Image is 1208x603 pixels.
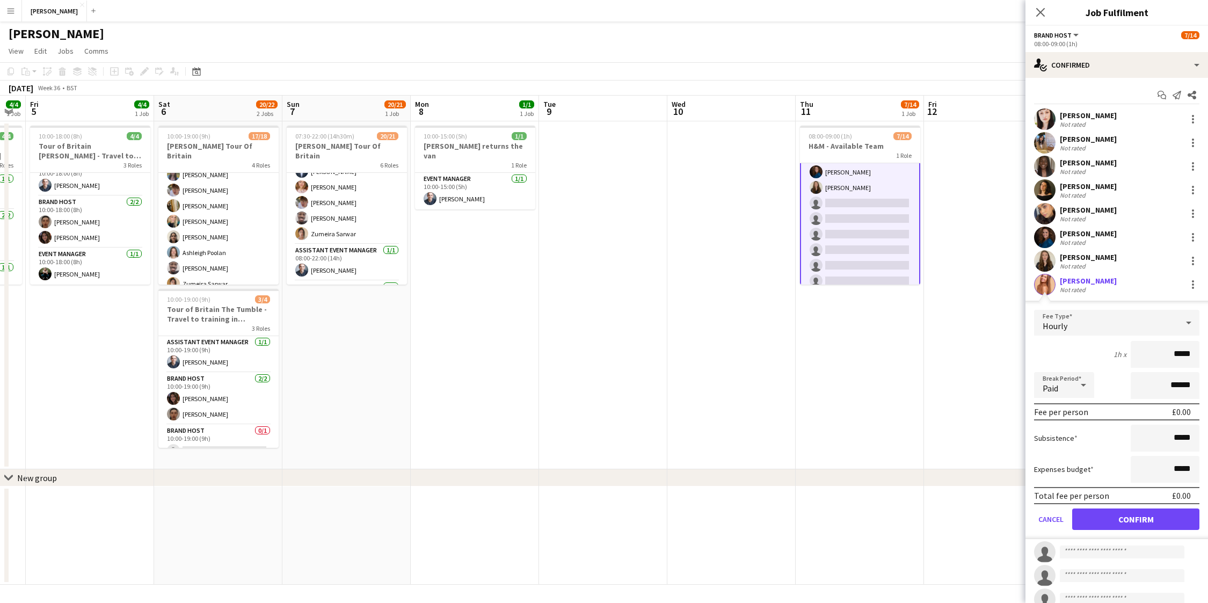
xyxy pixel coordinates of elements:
[1060,181,1117,191] div: [PERSON_NAME]
[1060,286,1088,294] div: Not rated
[1060,134,1117,144] div: [PERSON_NAME]
[53,44,78,58] a: Jobs
[928,99,937,109] span: Fri
[511,161,527,169] span: 1 Role
[6,100,21,108] span: 4/4
[30,126,150,285] app-job-card: 10:00-18:00 (8h)4/4Tour of Britain [PERSON_NAME] - Travel to The Tumble/[GEOGRAPHIC_DATA]3 RolesA...
[1034,31,1072,39] span: Brand Host
[377,132,398,140] span: 20/21
[1025,52,1208,78] div: Confirmed
[287,99,300,109] span: Sun
[1172,406,1191,417] div: £0.00
[9,46,24,56] span: View
[1034,490,1109,501] div: Total fee per person
[167,132,210,140] span: 10:00-19:00 (9h)
[927,105,937,118] span: 12
[1060,276,1117,286] div: [PERSON_NAME]
[1034,508,1068,530] button: Cancel
[520,110,534,118] div: 1 Job
[384,100,406,108] span: 20/21
[1060,262,1088,270] div: Not rated
[901,100,919,108] span: 7/14
[424,132,467,140] span: 10:00-15:00 (5h)
[158,289,279,448] app-job-card: 10:00-19:00 (9h)3/4Tour of Britain The Tumble - Travel to training in [GEOGRAPHIC_DATA]3 RolesAss...
[127,132,142,140] span: 4/4
[901,110,919,118] div: 1 Job
[1072,508,1199,530] button: Confirm
[35,84,62,92] span: Week 36
[285,105,300,118] span: 7
[1060,252,1117,262] div: [PERSON_NAME]
[252,324,270,332] span: 3 Roles
[415,141,535,161] h3: [PERSON_NAME] returns the van
[1060,229,1117,238] div: [PERSON_NAME]
[1034,433,1078,443] label: Subsistence
[1034,40,1199,48] div: 08:00-09:00 (1h)
[34,46,47,56] span: Edit
[249,132,270,140] span: 17/18
[28,105,39,118] span: 5
[415,126,535,209] app-job-card: 10:00-15:00 (5h)1/1[PERSON_NAME] returns the van1 RoleEvent Manager1/110:00-15:00 (5h)[PERSON_NAME]
[413,105,429,118] span: 8
[30,196,150,248] app-card-role: Brand Host2/210:00-18:00 (8h)[PERSON_NAME][PERSON_NAME]
[512,132,527,140] span: 1/1
[800,126,920,285] app-job-card: 08:00-09:00 (1h)7/14H&M - Available Team1 Role[PERSON_NAME][PERSON_NAME][PERSON_NAME][PERSON_NAME...
[798,105,813,118] span: 11
[158,126,279,285] app-job-card: 10:00-19:00 (9h)17/18[PERSON_NAME] Tour Of Britain4 Roles[PERSON_NAME][PERSON_NAME][PERSON_NAME][...
[22,1,87,21] button: [PERSON_NAME]
[519,100,534,108] span: 1/1
[256,100,278,108] span: 20/22
[30,248,150,285] app-card-role: Event Manager1/110:00-18:00 (8h)[PERSON_NAME]
[287,244,407,281] app-card-role: Assistant Event Manager1/108:00-22:00 (14h)[PERSON_NAME]
[158,425,279,461] app-card-role: Brand Host0/110:00-19:00 (9h)
[17,473,57,483] div: New group
[30,141,150,161] h3: Tour of Britain [PERSON_NAME] - Travel to The Tumble/[GEOGRAPHIC_DATA]
[385,110,405,118] div: 1 Job
[158,99,170,109] span: Sat
[123,161,142,169] span: 3 Roles
[255,295,270,303] span: 3/4
[30,44,51,58] a: Edit
[30,99,39,109] span: Fri
[287,281,407,317] app-card-role: Event Manager1/1
[1034,464,1094,474] label: Expenses budget
[1181,31,1199,39] span: 7/14
[1060,238,1088,246] div: Not rated
[158,141,279,161] h3: [PERSON_NAME] Tour Of Britain
[1025,5,1208,19] h3: Job Fulfilment
[1060,191,1088,199] div: Not rated
[1060,144,1088,152] div: Not rated
[257,110,277,118] div: 2 Jobs
[157,105,170,118] span: 6
[896,151,912,159] span: 1 Role
[1043,383,1058,394] span: Paid
[287,126,407,285] app-job-card: 07:30-22:00 (14h30m)20/21[PERSON_NAME] Tour Of Britain6 Roles[PERSON_NAME][PERSON_NAME][PERSON_NA...
[1060,120,1088,128] div: Not rated
[134,100,149,108] span: 4/4
[1114,350,1126,359] div: 1h x
[415,173,535,209] app-card-role: Event Manager1/110:00-15:00 (5h)[PERSON_NAME]
[287,141,407,161] h3: [PERSON_NAME] Tour Of Britain
[800,67,920,308] app-card-role: [PERSON_NAME][PERSON_NAME][PERSON_NAME][PERSON_NAME][PERSON_NAME]
[9,26,104,42] h1: [PERSON_NAME]
[800,99,813,109] span: Thu
[1060,205,1117,215] div: [PERSON_NAME]
[57,46,74,56] span: Jobs
[4,44,28,58] a: View
[543,99,556,109] span: Tue
[1034,406,1088,417] div: Fee per person
[800,141,920,151] h3: H&M - Available Team
[158,373,279,425] app-card-role: Brand Host2/210:00-19:00 (9h)[PERSON_NAME][PERSON_NAME]
[542,105,556,118] span: 9
[1034,31,1080,39] button: Brand Host
[30,159,150,196] app-card-role: Assistant Event Manager1/110:00-18:00 (8h)[PERSON_NAME]
[415,99,429,109] span: Mon
[167,295,210,303] span: 10:00-19:00 (9h)
[252,161,270,169] span: 4 Roles
[1060,168,1088,176] div: Not rated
